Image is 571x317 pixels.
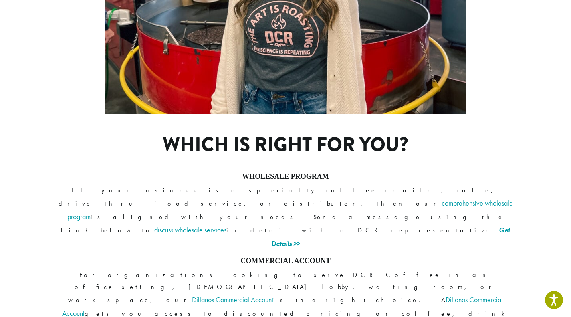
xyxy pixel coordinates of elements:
a: comprehensive wholesale program [67,198,513,221]
h4: WHOLESALE PROGRAM [57,172,514,181]
p: If your business is a specialty coffee retailer, cafe, drive-thru, food service, or distributor, ... [57,184,514,250]
a: discuss wholesale services [154,225,226,234]
h4: COMMERCIAL ACCOUNT [57,257,514,266]
h1: Which is right for you? [114,133,457,157]
a: Dillanos Commercial Account [192,295,273,304]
